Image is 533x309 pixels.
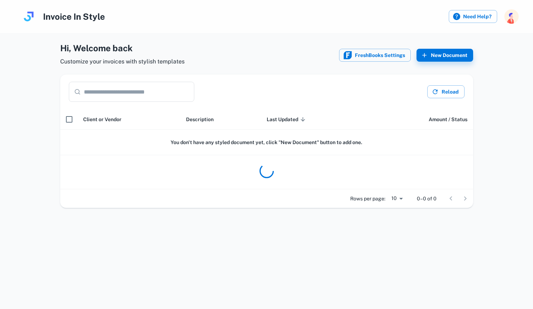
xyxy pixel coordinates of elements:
button: FreshBooks iconFreshBooks Settings [339,49,411,62]
span: Last Updated [267,115,308,124]
p: Rows per page: [350,195,385,203]
span: Amount / Status [429,115,467,124]
button: New Document [417,49,473,62]
h4: Hi , Welcome back [60,42,185,54]
h4: Invoice In Style [43,10,105,23]
img: FreshBooks icon [343,51,352,60]
img: photoURL [504,9,519,24]
p: 0–0 of 0 [417,195,437,203]
span: Client or Vendor [83,115,122,124]
div: scrollable content [60,109,473,189]
img: logo.svg [22,9,36,24]
span: Customize your invoices with stylish templates [60,57,185,66]
label: Need Help? [449,10,497,23]
h6: You don't have any styled document yet, click "New Document" button to add one. [66,138,467,146]
span: Description [186,115,214,124]
button: Reload [427,85,465,98]
div: 10 [388,193,405,204]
